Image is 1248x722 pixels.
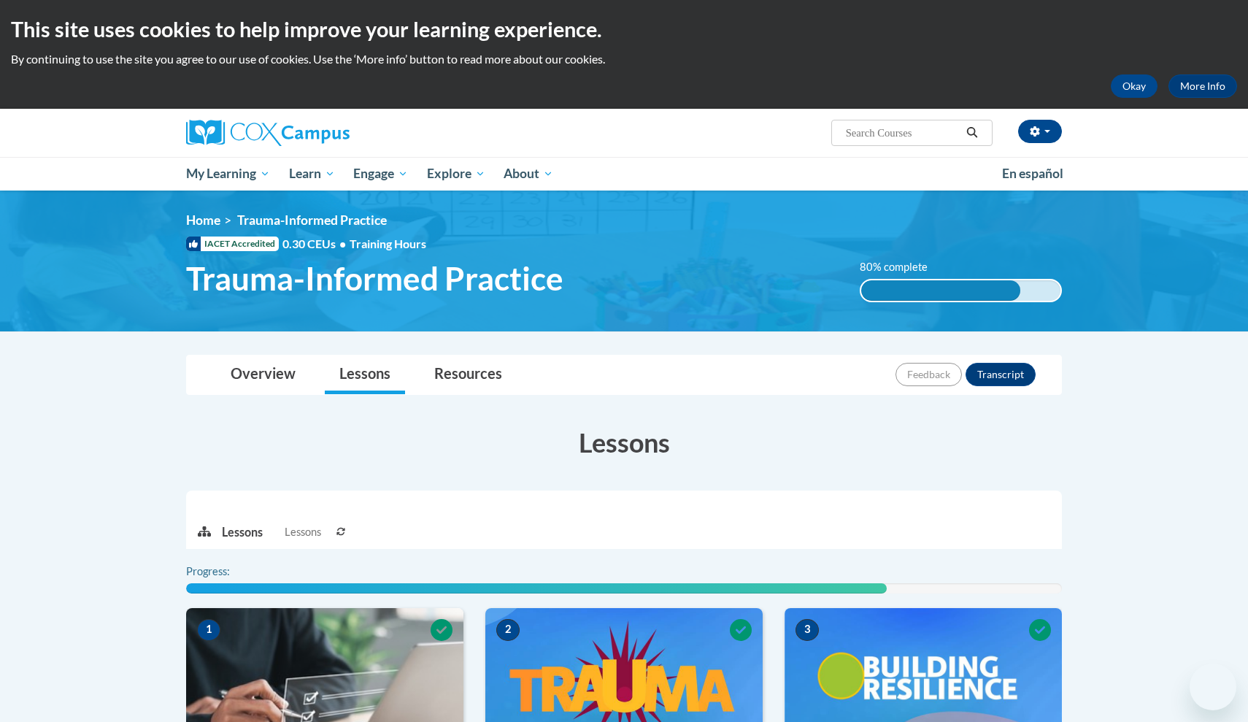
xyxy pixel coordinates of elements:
a: En español [993,158,1073,189]
a: Engage [344,157,417,191]
a: Explore [417,157,495,191]
img: Cox Campus [186,120,350,146]
button: Okay [1111,74,1158,98]
span: • [339,237,346,250]
span: My Learning [186,165,270,183]
label: 80% complete [860,259,944,275]
span: Lessons [285,524,321,540]
p: By continuing to use the site you agree to our use of cookies. Use the ‘More info’ button to read... [11,51,1237,67]
span: About [504,165,553,183]
a: Lessons [325,356,405,394]
a: Learn [280,157,344,191]
input: Search Courses [844,124,961,142]
h3: Lessons [186,424,1062,461]
div: 80% complete [861,280,1021,301]
span: IACET Accredited [186,237,279,251]
span: Engage [353,165,408,183]
span: Training Hours [350,237,426,250]
button: Feedback [895,363,962,386]
span: 3 [796,619,819,641]
span: 1 [197,619,220,641]
div: Main menu [164,157,1084,191]
button: Account Settings [1018,120,1062,143]
a: Overview [216,356,310,394]
a: Home [186,212,220,228]
p: Lessons [222,524,263,540]
iframe: Button to launch messaging window [1190,664,1236,710]
span: 0.30 CEUs [282,236,350,252]
a: More Info [1168,74,1237,98]
a: My Learning [177,157,280,191]
span: Learn [289,165,335,183]
span: Trauma-Informed Practice [186,259,563,298]
a: Resources [420,356,517,394]
span: Explore [427,165,485,183]
button: Search [961,124,983,142]
a: About [495,157,563,191]
span: En español [1002,166,1063,181]
label: Progress: [186,564,270,580]
a: Cox Campus [186,120,463,146]
span: 2 [496,619,520,641]
h2: This site uses cookies to help improve your learning experience. [11,15,1237,44]
span: Trauma-Informed Practice [237,212,387,228]
button: Transcript [966,363,1036,386]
